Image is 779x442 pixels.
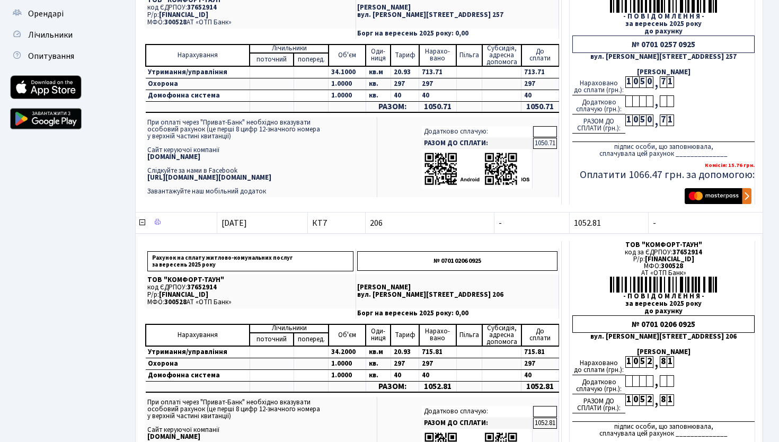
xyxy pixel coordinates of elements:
td: 1052.81 [521,381,559,392]
td: 40 [521,90,559,101]
div: вул. [PERSON_NAME][STREET_ADDRESS] 257 [572,54,755,60]
span: 37652914 [187,282,217,292]
span: - [653,219,758,227]
td: Нарахування [146,45,250,66]
td: 715.81 [521,346,559,358]
div: 5 [639,114,646,126]
div: Нараховано до сплати (грн.): [572,356,625,375]
div: 5 [639,76,646,88]
div: МФО: [572,263,755,270]
div: Додатково сплачую (грн.): [572,375,625,394]
p: Р/р: [147,291,353,298]
td: поперед. [294,53,329,66]
span: Опитування [28,50,74,62]
td: 40 [391,369,419,381]
td: Домофонна система [146,90,250,101]
td: кв.м [366,66,391,78]
td: 297 [521,358,559,369]
td: 1050.71 [419,101,457,112]
div: 2 [646,356,653,368]
b: Комісія: 15.76 грн. [705,161,755,169]
div: 0 [632,76,639,88]
p: код ЄДРПОУ: [147,284,353,291]
div: 1 [667,394,674,406]
span: Лічильники [28,29,73,41]
td: 297 [419,358,457,369]
td: Об'єм [329,45,366,66]
div: 1 [667,114,674,126]
a: Орендарі [5,3,111,24]
td: кв.м [366,346,391,358]
p: МФО: АТ «ОТП Банк» [147,299,353,306]
p: Борг на вересень 2025 року: 0,00 [357,310,557,317]
td: 34.1000 [329,66,366,78]
div: - П О В І Д О М Л Е Н Н Я - [572,293,755,300]
td: 40 [391,90,419,101]
span: 37652914 [187,3,217,12]
span: [DATE] [222,217,247,229]
td: РАЗОМ ДО СПЛАТИ: [422,138,533,149]
p: ТОВ "КОМФОРТ-ТАУН" [147,277,353,284]
td: 34.2000 [329,346,366,358]
a: Лічильники [5,24,111,46]
td: 20.93 [391,66,419,78]
p: Р/р: [147,12,353,19]
b: [DOMAIN_NAME] [147,152,200,162]
div: ТОВ "КОМФОРТ-ТАУН" [572,242,755,249]
td: Утримання/управління [146,346,250,358]
td: Утримання/управління [146,66,250,78]
td: Тариф [391,324,419,346]
td: 1052.81 [533,418,557,429]
p: МФО: АТ «ОТП Банк» [147,19,353,26]
td: При оплаті через "Приват-Банк" необхідно вказувати особовий рахунок (це перші 8 цифр 12-значного ... [145,117,377,197]
td: 297 [391,358,419,369]
td: 715.81 [419,346,457,358]
td: Оди- ниця [366,324,391,346]
div: 5 [639,356,646,368]
td: 40 [419,369,457,381]
td: Об'єм [329,324,366,346]
span: КТ7 [312,219,361,227]
div: до рахунку [572,308,755,315]
td: Охорона [146,358,250,369]
div: Нараховано до сплати (грн.): [572,76,625,95]
td: РАЗОМ: [366,101,419,112]
span: 300528 [164,17,187,27]
td: 1050.71 [521,101,559,112]
p: № 0701 0206 0925 [357,251,557,271]
div: 2 [646,394,653,406]
img: Masterpass [685,188,751,204]
td: поточний [250,53,294,66]
td: 40 [521,369,559,381]
a: Опитування [5,46,111,67]
p: Рахунок на сплату житлово-комунальних послуг за вересень 2025 року [147,251,353,271]
td: Нарахування [146,324,250,346]
td: 297 [521,78,559,90]
div: РАЗОМ ДО СПЛАТИ (грн.): [572,394,625,413]
td: РАЗОМ ДО СПЛАТИ: [422,418,533,429]
h5: Оплатити 1066.47 грн. за допомогою: [572,169,755,181]
td: РАЗОМ: [366,381,419,392]
div: , [653,95,660,108]
td: Оди- ниця [366,45,391,66]
div: РАЗОМ ДО СПЛАТИ (грн.): [572,114,625,134]
div: 1 [625,394,632,406]
td: Охорона [146,78,250,90]
td: 40 [419,90,457,101]
td: 1.0000 [329,90,366,101]
td: Додатково сплачую: [422,126,533,137]
div: , [653,394,660,406]
td: кв. [366,358,391,369]
span: 300528 [164,297,187,307]
div: 0 [632,356,639,368]
td: 297 [419,78,457,90]
div: 0 [646,76,653,88]
div: [PERSON_NAME] [572,69,755,76]
div: - П О В І Д О М Л Е Н Н Я - [572,13,755,20]
div: 7 [660,114,667,126]
span: 37652914 [672,247,702,257]
div: 7 [660,76,667,88]
div: 8 [660,356,667,368]
td: 1052.81 [419,381,457,392]
b: [DOMAIN_NAME] [147,432,200,441]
